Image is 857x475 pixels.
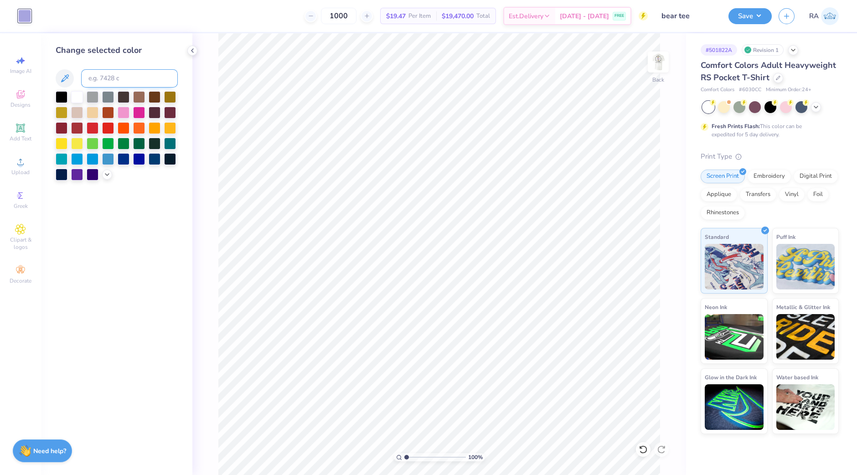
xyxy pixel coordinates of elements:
[81,69,178,88] input: e.g. 7428 c
[701,44,737,56] div: # 501822A
[476,11,490,21] span: Total
[701,151,839,162] div: Print Type
[705,232,729,242] span: Standard
[779,188,805,201] div: Vinyl
[468,453,483,461] span: 100 %
[809,11,819,21] span: RA
[701,60,836,83] span: Comfort Colors Adult Heavyweight RS Pocket T-Shirt
[776,314,835,360] img: Metallic & Glitter Ink
[11,169,30,176] span: Upload
[14,202,28,210] span: Greek
[10,135,31,142] span: Add Text
[821,7,839,25] img: Riley Ash
[701,170,745,183] div: Screen Print
[10,101,31,108] span: Designs
[776,372,818,382] span: Water based Ink
[408,11,431,21] span: Per Item
[776,232,795,242] span: Puff Ink
[560,11,609,21] span: [DATE] - [DATE]
[776,384,835,430] img: Water based Ink
[701,86,734,94] span: Comfort Colors
[794,170,838,183] div: Digital Print
[33,447,66,455] strong: Need help?
[442,11,474,21] span: $19,470.00
[509,11,543,21] span: Est. Delivery
[655,7,722,25] input: Untitled Design
[712,122,824,139] div: This color can be expedited for 5 day delivery.
[809,7,839,25] a: RA
[652,76,664,84] div: Back
[10,277,31,284] span: Decorate
[807,188,829,201] div: Foil
[740,188,776,201] div: Transfers
[705,314,764,360] img: Neon Ink
[10,67,31,75] span: Image AI
[776,244,835,289] img: Puff Ink
[614,13,624,19] span: FREE
[739,86,761,94] span: # 6030CC
[748,170,791,183] div: Embroidery
[705,244,764,289] img: Standard
[701,206,745,220] div: Rhinestones
[705,302,727,312] span: Neon Ink
[728,8,772,24] button: Save
[649,53,667,71] img: Back
[742,44,784,56] div: Revision 1
[321,8,356,24] input: – –
[776,302,830,312] span: Metallic & Glitter Ink
[56,44,178,57] div: Change selected color
[705,384,764,430] img: Glow in the Dark Ink
[705,372,757,382] span: Glow in the Dark Ink
[386,11,406,21] span: $19.47
[766,86,811,94] span: Minimum Order: 24 +
[5,236,36,251] span: Clipart & logos
[701,188,737,201] div: Applique
[712,123,760,130] strong: Fresh Prints Flash:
